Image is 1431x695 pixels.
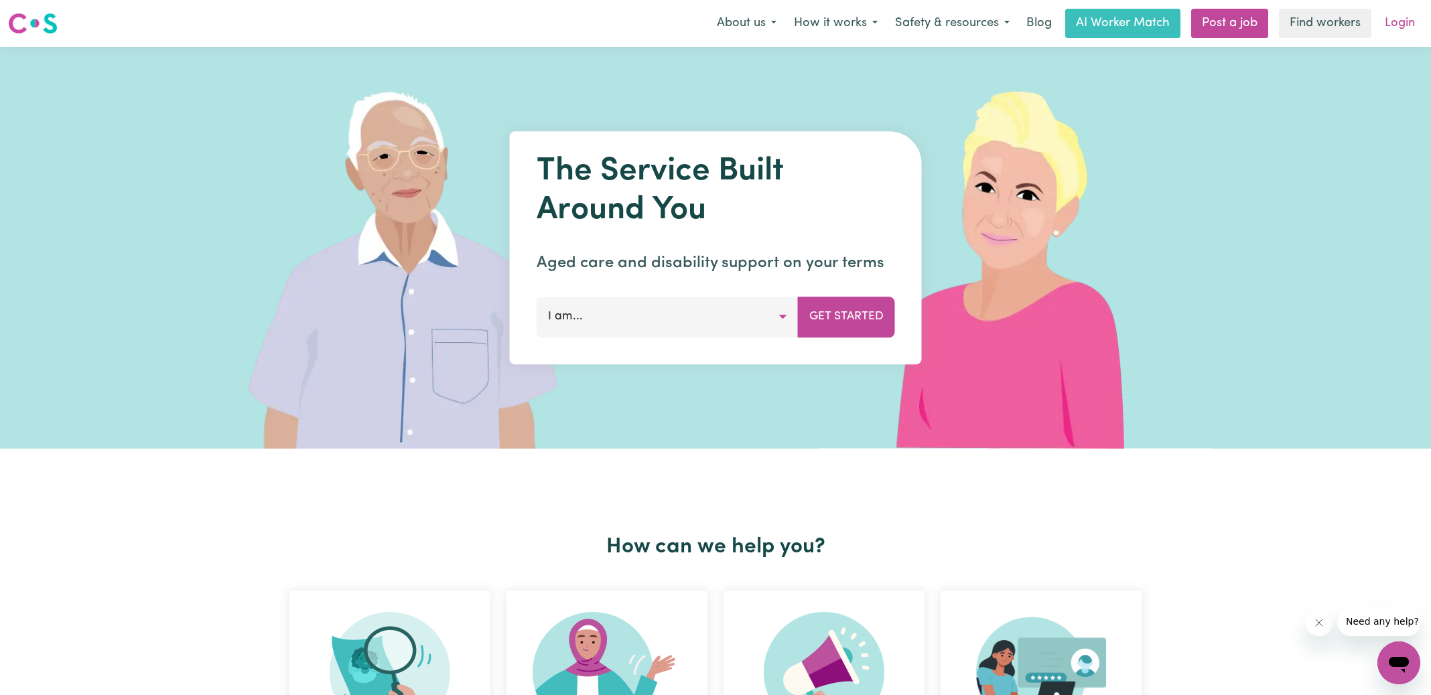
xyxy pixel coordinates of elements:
button: How it works [785,9,886,37]
a: Careseekers logo [8,8,58,39]
button: Get Started [798,297,895,337]
a: AI Worker Match [1065,9,1180,38]
iframe: Button to launch messaging window [1377,641,1420,684]
button: I am... [537,297,799,337]
img: Careseekers logo [8,11,58,35]
p: Aged care and disability support on your terms [537,251,895,275]
iframe: Close message [1306,609,1333,636]
h1: The Service Built Around You [537,153,895,230]
a: Post a job [1191,9,1268,38]
iframe: Message from company [1338,607,1420,636]
a: Find workers [1279,9,1371,38]
a: Blog [1018,9,1060,38]
button: About us [708,9,785,37]
button: Safety & resources [886,9,1018,37]
a: Login [1377,9,1423,38]
h2: How can we help you? [281,534,1150,560]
